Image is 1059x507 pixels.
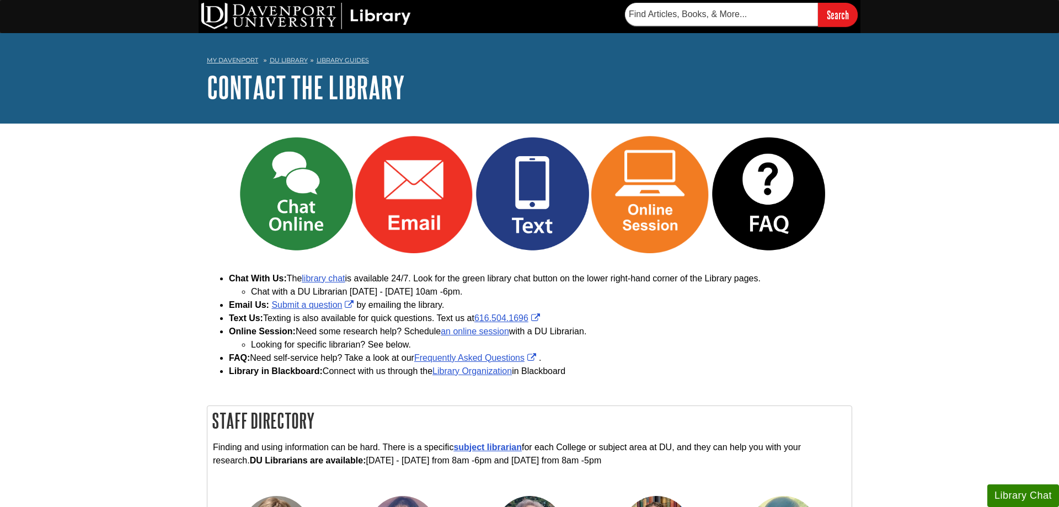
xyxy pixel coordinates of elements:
[302,274,345,283] a: library chat
[229,351,852,365] li: Need self-service help? Take a look at our .
[251,285,852,298] li: Chat with a DU Librarian [DATE] - [DATE] 10am -6pm.
[474,313,543,323] a: Link opens in new window
[271,300,356,309] a: Link opens in new window
[355,135,473,253] img: Email
[207,56,258,65] a: My Davenport
[229,327,296,336] strong: Online Session:
[229,298,852,312] li: by emailing the library.
[229,274,287,283] b: Chat With Us:
[229,300,269,309] b: Email Us:
[432,366,512,376] a: Library Organization
[987,484,1059,507] button: Library Chat
[453,442,522,452] a: subject librarian
[207,53,852,71] nav: breadcrumb
[229,272,852,298] li: The is available 24/7. Look for the green library chat button on the lower right-hand corner of t...
[207,70,405,104] a: Contact the Library
[625,3,818,26] input: Find Articles, Books, & More...
[473,135,591,253] img: Text
[229,312,852,325] li: Texting is also available for quick questions. Text us at
[213,441,846,467] p: Finding and using information can be hard. There is a specific for each College or subject area a...
[229,365,852,378] li: Connect with us through the in Blackboard
[616,189,709,198] a: Link opens in new window
[709,135,827,253] img: FAQ
[625,3,858,26] form: Searches DU Library's articles, books, and more
[317,56,369,64] a: Library Guides
[591,135,709,253] img: Online Session
[207,406,852,435] h2: Staff Directory
[734,189,827,198] a: Link opens in new window
[229,325,852,351] li: Need some research help? Schedule with a DU Librarian.
[229,353,250,362] strong: FAQ:
[250,456,366,465] strong: DU Librarians are available:
[270,56,308,64] a: DU Library
[229,366,323,376] strong: Library in Blackboard:
[237,135,355,253] img: Chat
[380,189,473,198] a: Link opens in new window
[229,313,263,323] strong: Text Us:
[818,3,858,26] input: Search
[414,353,539,362] a: Link opens in new window
[251,338,852,351] li: Looking for specific librarian? See below.
[441,327,509,336] a: an online session
[201,3,411,29] img: DU Library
